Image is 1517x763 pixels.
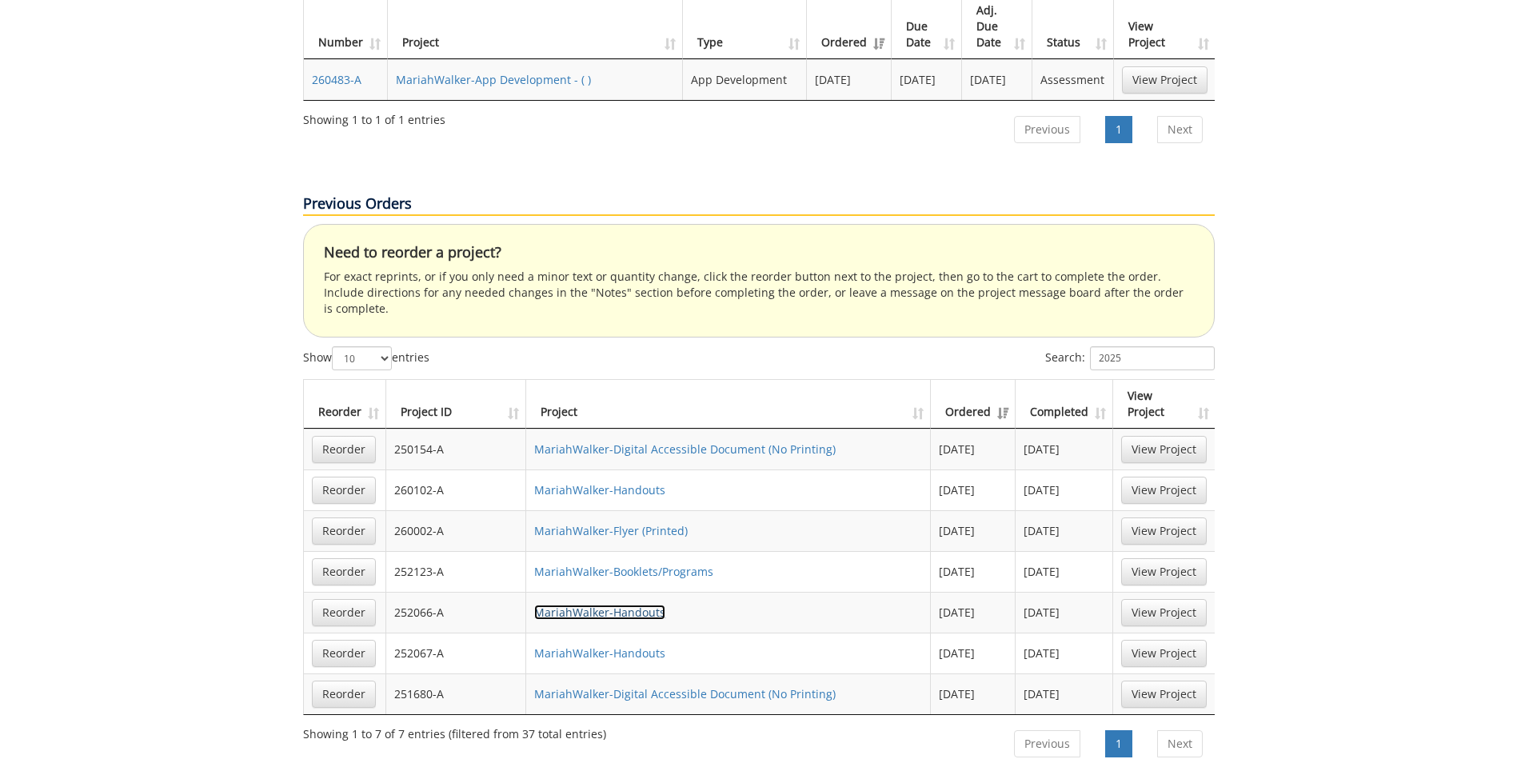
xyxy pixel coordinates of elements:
td: [DATE] [892,59,962,100]
td: [DATE] [931,469,1016,510]
th: Project ID: activate to sort column ascending [386,380,527,429]
td: [DATE] [1016,429,1113,469]
td: [DATE] [931,673,1016,714]
th: View Project: activate to sort column ascending [1113,380,1215,429]
td: [DATE] [807,59,892,100]
a: Reorder [312,599,376,626]
a: Reorder [312,517,376,545]
a: MariahWalker-App Development - ( ) [396,72,591,87]
a: Reorder [312,436,376,463]
p: For exact reprints, or if you only need a minor text or quantity change, click the reorder button... [324,269,1194,317]
td: [DATE] [962,59,1032,100]
td: 260002-A [386,510,527,551]
a: Reorder [312,477,376,504]
div: Showing 1 to 7 of 7 entries (filtered from 37 total entries) [303,720,606,742]
label: Search: [1045,346,1215,370]
td: [DATE] [931,429,1016,469]
a: MariahWalker-Handouts [534,482,665,497]
a: View Project [1121,436,1207,463]
td: [DATE] [1016,551,1113,592]
a: Reorder [312,681,376,708]
th: Completed: activate to sort column ascending [1016,380,1113,429]
a: View Project [1121,517,1207,545]
td: [DATE] [1016,673,1113,714]
a: View Project [1121,599,1207,626]
a: View Project [1121,477,1207,504]
a: MariahWalker-Digital Accessible Document (No Printing) [534,441,836,457]
td: App Development [683,59,806,100]
td: [DATE] [1016,469,1113,510]
a: Reorder [312,558,376,585]
a: View Project [1121,558,1207,585]
td: 260102-A [386,469,527,510]
a: Previous [1014,730,1080,757]
p: Previous Orders [303,194,1215,216]
td: Assessment [1032,59,1113,100]
a: MariahWalker-Digital Accessible Document (No Printing) [534,686,836,701]
select: Showentries [332,346,392,370]
a: MariahWalker-Flyer (Printed) [534,523,688,538]
a: 260483-A [312,72,361,87]
td: 251680-A [386,673,527,714]
th: Reorder: activate to sort column ascending [304,380,386,429]
td: 252123-A [386,551,527,592]
td: 252066-A [386,592,527,633]
a: 1 [1105,730,1132,757]
h4: Need to reorder a project? [324,245,1194,261]
td: 252067-A [386,633,527,673]
a: Previous [1014,116,1080,143]
input: Search: [1090,346,1215,370]
a: View Project [1121,640,1207,667]
div: Showing 1 to 1 of 1 entries [303,106,445,128]
a: 1 [1105,116,1132,143]
td: [DATE] [1016,592,1113,633]
td: [DATE] [931,510,1016,551]
label: Show entries [303,346,429,370]
td: [DATE] [1016,633,1113,673]
a: View Project [1121,681,1207,708]
th: Project: activate to sort column ascending [526,380,931,429]
td: [DATE] [931,633,1016,673]
a: Next [1157,116,1203,143]
a: View Project [1122,66,1208,94]
td: [DATE] [1016,510,1113,551]
td: [DATE] [931,592,1016,633]
td: [DATE] [931,551,1016,592]
a: MariahWalker-Booklets/Programs [534,564,713,579]
a: MariahWalker-Handouts [534,605,665,620]
td: 250154-A [386,429,527,469]
a: MariahWalker-Handouts [534,645,665,661]
a: Next [1157,730,1203,757]
th: Ordered: activate to sort column ascending [931,380,1016,429]
a: Reorder [312,640,376,667]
